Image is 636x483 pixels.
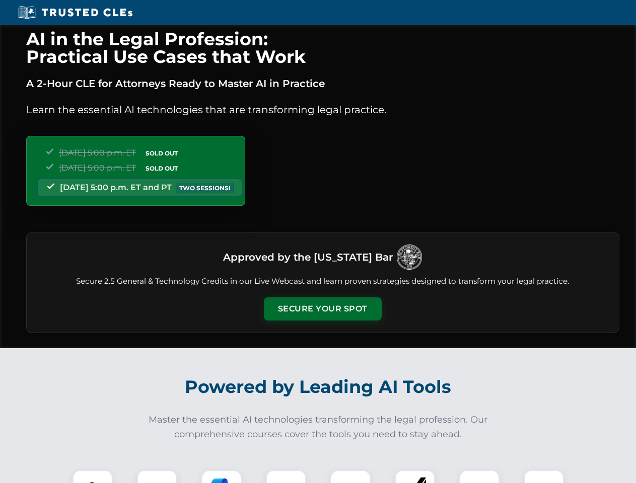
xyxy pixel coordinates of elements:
p: Learn the essential AI technologies that are transforming legal practice. [26,102,619,118]
img: Logo [397,245,422,270]
h2: Powered by Leading AI Tools [39,369,597,405]
p: Master the essential AI technologies transforming the legal profession. Our comprehensive courses... [142,413,494,442]
p: A 2-Hour CLE for Attorneys Ready to Master AI in Practice [26,75,619,92]
h1: AI in the Legal Profession: Practical Use Cases that Work [26,30,619,65]
span: [DATE] 5:00 p.m. ET [59,148,136,157]
h3: Approved by the [US_STATE] Bar [223,248,393,266]
span: SOLD OUT [142,148,181,158]
p: Secure 2.5 General & Technology Credits in our Live Webcast and learn proven strategies designed ... [39,276,607,287]
span: [DATE] 5:00 p.m. ET [59,163,136,173]
button: Secure Your Spot [264,297,382,320]
span: SOLD OUT [142,163,181,174]
img: Trusted CLEs [15,5,135,20]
